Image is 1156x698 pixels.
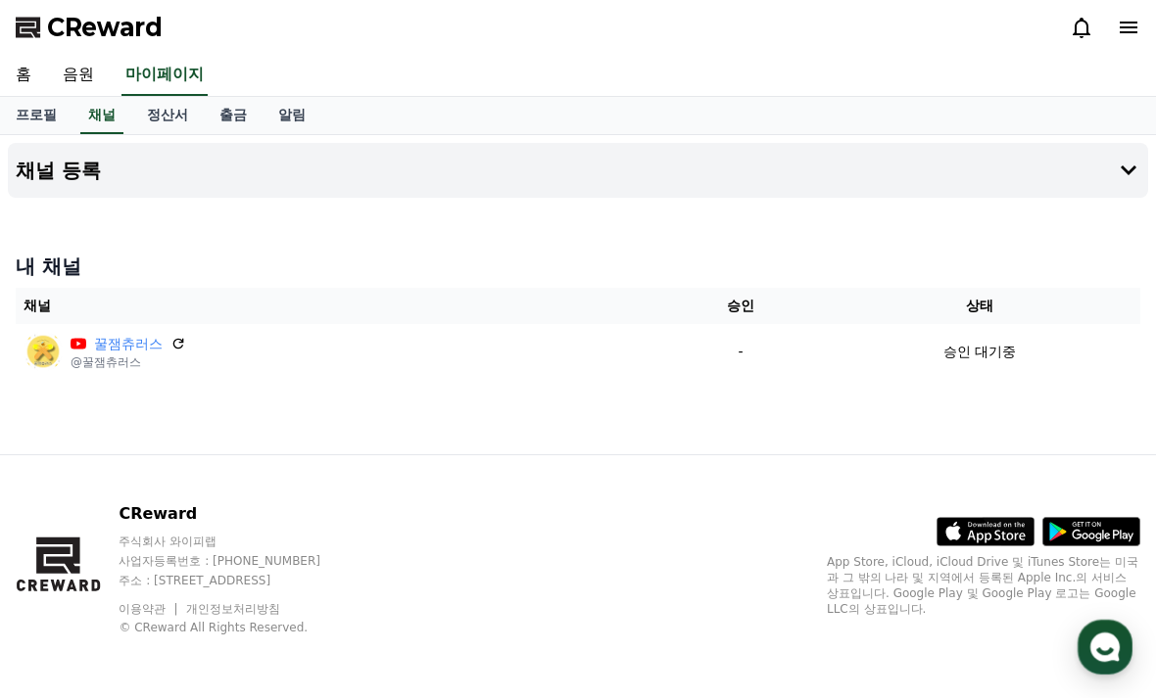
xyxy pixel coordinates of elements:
a: 알림 [263,97,321,134]
p: 사업자등록번호 : [PHONE_NUMBER] [119,553,358,569]
p: 승인 대기중 [943,342,1016,362]
span: CReward [47,12,163,43]
p: - [670,342,811,362]
h4: 내 채널 [16,253,1140,280]
p: 주소 : [STREET_ADDRESS] [119,573,358,588]
button: 채널 등록 [8,143,1148,198]
a: 마이페이지 [121,55,208,96]
p: 주식회사 와이피랩 [119,534,358,549]
p: CReward [119,502,358,526]
a: 음원 [47,55,110,96]
th: 채널 [16,288,662,324]
th: 승인 [662,288,819,324]
img: 꿀잼츄러스 [24,332,63,371]
p: @꿀잼츄러스 [71,354,186,370]
a: CReward [16,12,163,43]
a: 채널 [80,97,123,134]
a: 꿀잼츄러스 [94,334,163,354]
a: 개인정보처리방침 [186,602,280,616]
a: 정산서 [131,97,204,134]
a: 이용약관 [119,602,180,616]
p: © CReward All Rights Reserved. [119,620,358,635]
th: 상태 [819,288,1140,324]
a: 출금 [204,97,263,134]
p: App Store, iCloud, iCloud Drive 및 iTunes Store는 미국과 그 밖의 나라 및 지역에서 등록된 Apple Inc.의 서비스 상표입니다. Goo... [827,554,1140,617]
h4: 채널 등록 [16,160,101,181]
